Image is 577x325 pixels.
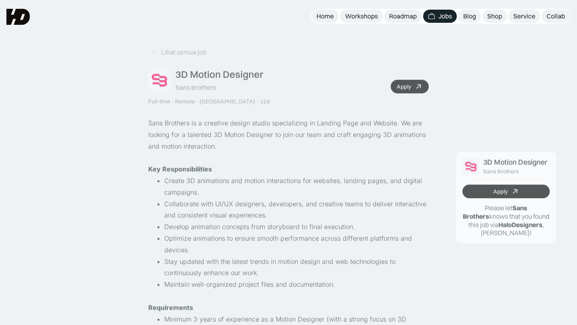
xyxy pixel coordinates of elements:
li: Optimize animations to ensure smooth performance across different platforms and devices. [164,233,429,256]
div: Workshops [345,12,378,20]
p: ‍ [148,152,429,164]
div: Apply [397,83,411,90]
div: Shop [487,12,502,20]
img: Job Image [148,69,171,91]
a: Workshops [340,10,383,23]
strong: Requirements [148,303,193,311]
div: · [196,98,199,105]
a: Collab [542,10,570,23]
div: 12d [260,98,270,105]
li: Develop animation concepts from storyboard to final execution. [164,221,429,233]
div: Lihat semua job [161,48,206,56]
strong: Key Responsibilities [148,165,212,173]
li: Stay updated with the latest trends in motion design and web technologies to continuously enhance... [164,256,429,279]
a: Home [312,10,339,23]
a: Shop [482,10,507,23]
li: Create 3D animations and motion interactions for websites, landing pages, and digital campaigns. [164,175,429,198]
b: Sans Brothers [463,204,527,220]
a: Roadmap [384,10,422,23]
img: Job Image [462,158,479,175]
div: 3D Motion Designer [176,68,263,80]
p: Sans Brothers is a creative design studio specializing in Landing Page and Website. We are lookin... [148,117,429,152]
li: Collaborate with UI/UX designers, developers, and creative teams to deliver interactive and consi... [164,198,429,221]
div: Home [317,12,334,20]
div: · [256,98,259,105]
li: Maintain well-organized project files and documentation. [164,279,429,291]
div: 3D Motion Designer [483,158,547,167]
div: Full-time [148,98,170,105]
div: Jobs [438,12,452,20]
div: [GEOGRAPHIC_DATA] [200,98,255,105]
a: Blog [458,10,481,23]
div: Apply [493,188,508,195]
div: Blog [463,12,476,20]
a: Service [508,10,540,23]
a: Jobs [423,10,457,23]
a: Apply [462,185,550,198]
p: ‍ [148,290,429,302]
div: Sans Brothers [483,168,519,175]
a: Lihat semua job [148,46,210,59]
div: Collab [547,12,565,20]
p: Please let knows that you found this job via , [PERSON_NAME]! [462,204,550,237]
a: Apply [391,80,429,93]
b: HaloDesigners [498,221,543,229]
div: Roadmap [389,12,417,20]
div: Remote [175,98,195,105]
div: Sans Brothers [176,83,216,92]
div: Service [513,12,535,20]
div: · [171,98,174,105]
